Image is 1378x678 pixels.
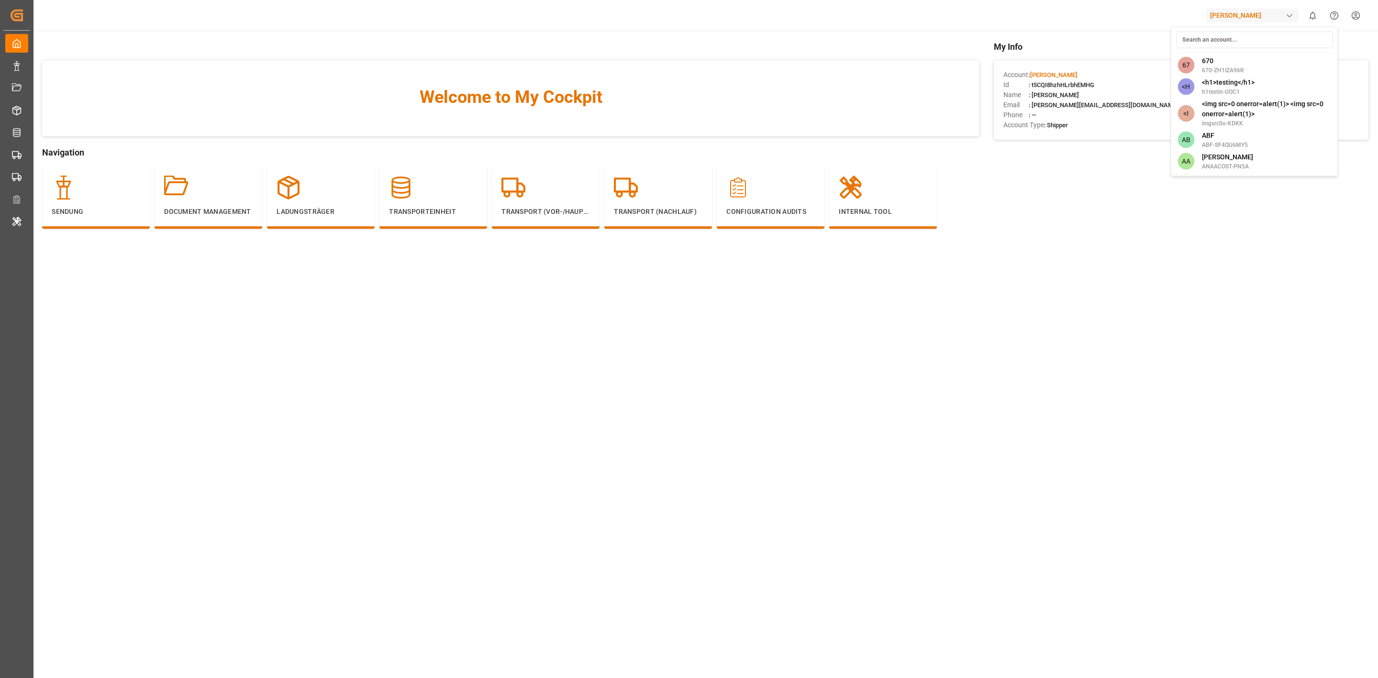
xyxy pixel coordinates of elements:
[1202,66,1244,75] span: 670-ZH1IZA96R
[1202,141,1248,149] span: ABF-SF4QU6MY5
[1178,78,1194,95] span: <H
[1176,31,1333,48] input: Search an account...
[1178,174,1194,190] span: AA
[1178,57,1194,74] span: 67
[1202,131,1248,141] span: ABF
[1202,99,1331,119] span: <img src=0 onerror=alert(1)> <img src=0 onerror=alert(1)>
[1178,153,1194,170] span: AA
[1202,119,1331,128] span: imgsrc0o-KDKK
[1178,132,1194,148] span: AB
[1202,152,1253,162] span: [PERSON_NAME]
[1202,88,1255,96] span: h1testin-UOC1
[1178,105,1194,122] span: <I
[1202,78,1255,88] span: <h1>testing</h1>
[1202,162,1253,171] span: ANAACOST-PN5A
[1202,56,1244,66] span: 670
